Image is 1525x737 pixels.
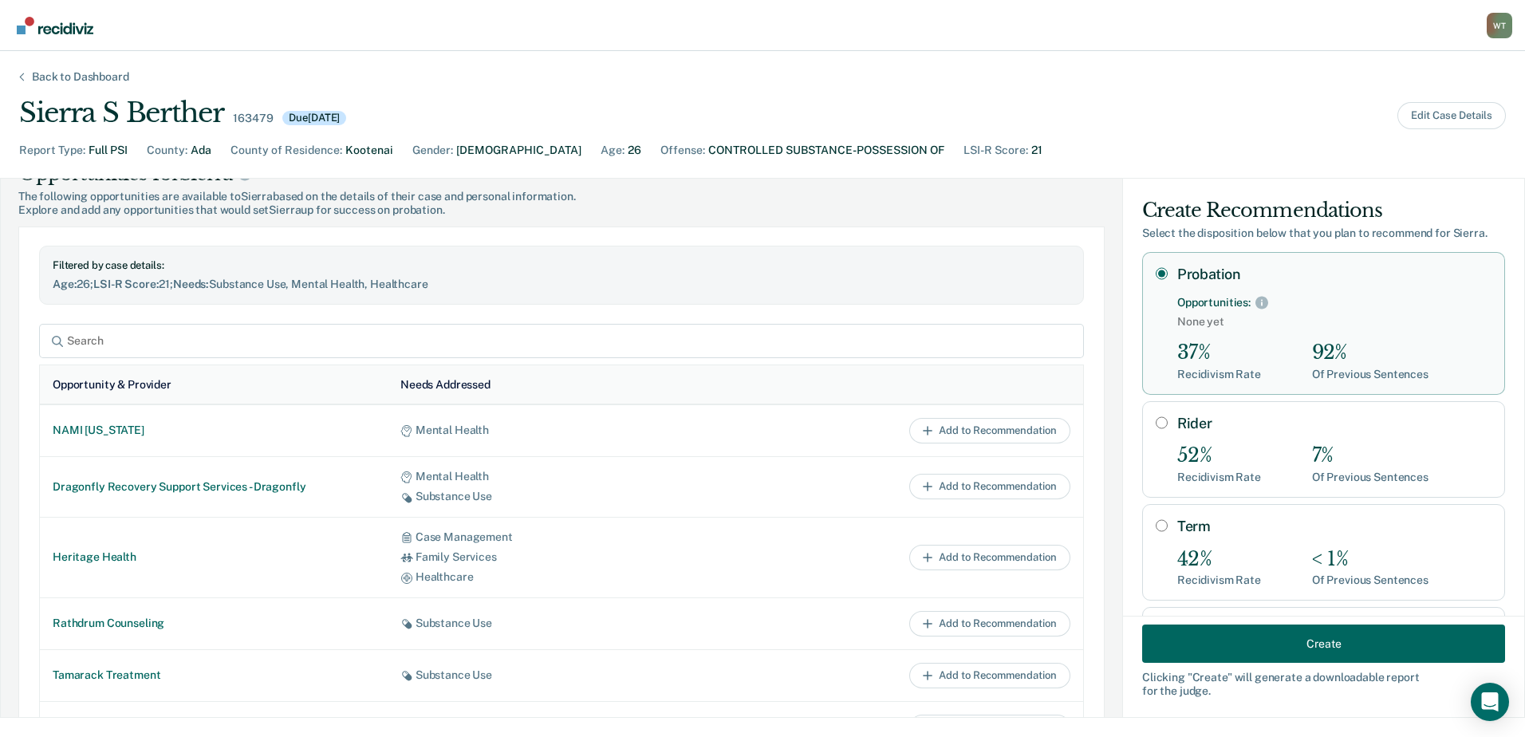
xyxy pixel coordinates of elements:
[400,617,723,630] div: Substance Use
[282,111,346,125] div: Due [DATE]
[1312,471,1428,484] div: Of Previous Sentences
[1142,625,1505,663] button: Create
[400,424,723,437] div: Mental Health
[1312,548,1428,571] div: < 1%
[601,142,625,159] div: Age :
[400,530,723,544] div: Case Management
[19,142,85,159] div: Report Type :
[1031,142,1042,159] div: 21
[18,203,1105,217] span: Explore and add any opportunities that would set Sierra up for success on probation.
[345,142,393,159] div: Kootenai
[53,278,1070,291] div: 26 ; 21 ; Substance Use, Mental Health, Healthcare
[909,545,1070,570] button: Add to Recommendation
[53,259,1070,272] div: Filtered by case details:
[1177,296,1251,309] div: Opportunities:
[1177,341,1261,365] div: 37%
[89,142,128,159] div: Full PSI
[53,668,375,682] div: Tamarack Treatment
[1142,198,1505,223] div: Create Recommendations
[1312,341,1428,365] div: 92%
[456,142,581,159] div: [DEMOGRAPHIC_DATA]
[231,142,342,159] div: County of Residence :
[400,378,491,392] div: Needs Addressed
[909,663,1070,688] button: Add to Recommendation
[1471,683,1509,721] div: Open Intercom Messenger
[1312,573,1428,587] div: Of Previous Sentences
[708,142,944,159] div: CONTROLLED SUBSTANCE-POSSESSION OF
[53,278,77,290] span: Age :
[53,617,375,630] div: Rathdrum Counseling
[1177,573,1261,587] div: Recidivism Rate
[1142,671,1505,698] div: Clicking " Create " will generate a downloadable report for the judge.
[1312,444,1428,467] div: 7%
[93,278,159,290] span: LSI-R Score :
[400,570,723,584] div: Healthcare
[909,418,1070,443] button: Add to Recommendation
[909,611,1070,636] button: Add to Recommendation
[1142,227,1505,240] div: Select the disposition below that you plan to recommend for Sierra .
[628,142,641,159] div: 26
[19,97,223,129] div: Sierra S Berther
[1397,102,1506,129] button: Edit Case Details
[1487,13,1512,38] button: Profile dropdown button
[173,278,209,290] span: Needs :
[400,550,723,564] div: Family Services
[191,142,211,159] div: Ada
[400,668,723,682] div: Substance Use
[1177,315,1492,329] span: None yet
[1487,13,1512,38] div: W T
[53,424,375,437] div: NAMI [US_STATE]
[18,190,1105,203] span: The following opportunities are available to Sierra based on the details of their case and person...
[1177,444,1261,467] div: 52%
[13,70,148,84] div: Back to Dashboard
[233,112,273,125] div: 163479
[53,550,375,564] div: Heritage Health
[1177,518,1492,535] label: Term
[53,480,375,494] div: Dragonfly Recovery Support Services - Dragonfly
[147,142,187,159] div: County :
[963,142,1028,159] div: LSI-R Score :
[909,474,1070,499] button: Add to Recommendation
[400,490,723,503] div: Substance Use
[412,142,453,159] div: Gender :
[660,142,705,159] div: Offense :
[17,17,93,34] img: Recidiviz
[1177,266,1492,283] label: Probation
[1177,471,1261,484] div: Recidivism Rate
[1312,368,1428,381] div: Of Previous Sentences
[39,324,1084,358] input: Search
[400,470,723,483] div: Mental Health
[1177,368,1261,381] div: Recidivism Rate
[1177,548,1261,571] div: 42%
[1177,415,1492,432] label: Rider
[53,378,171,392] div: Opportunity & Provider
